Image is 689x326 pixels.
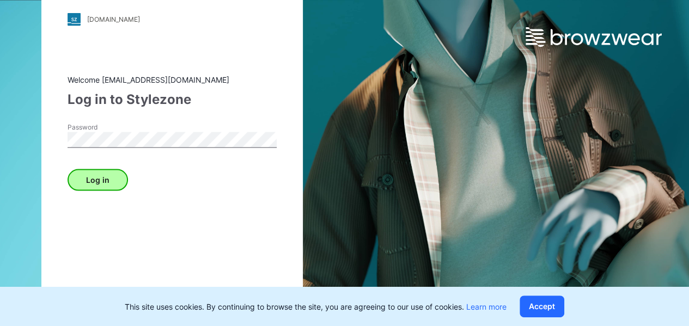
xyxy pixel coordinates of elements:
div: Welcome [EMAIL_ADDRESS][DOMAIN_NAME] [68,73,277,85]
a: [DOMAIN_NAME] [68,13,277,26]
a: Learn more [466,302,507,311]
div: [DOMAIN_NAME] [87,15,140,23]
button: Accept [520,296,564,317]
img: stylezone-logo.562084cfcfab977791bfbf7441f1a819.svg [68,13,81,26]
button: Log in [68,169,128,190]
img: browzwear-logo.e42bd6dac1945053ebaf764b6aa21510.svg [526,27,662,47]
p: This site uses cookies. By continuing to browse the site, you are agreeing to our use of cookies. [125,301,507,312]
label: Password [68,122,144,132]
div: Log in to Stylezone [68,89,277,109]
